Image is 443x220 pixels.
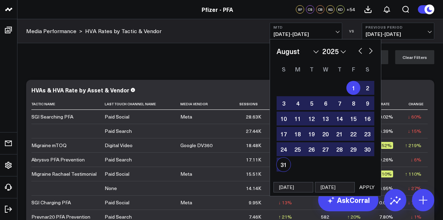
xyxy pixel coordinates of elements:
[336,5,345,14] div: KD
[31,86,129,94] div: HVAs & HVA Rate by Asset & Vendor
[31,199,71,206] div: SGI Charging PFA
[246,113,261,120] div: 28.63K
[105,98,180,110] th: Last Touch Channel Name
[31,170,97,177] div: Migraine Rachael Testimonial
[346,5,355,14] button: +54
[273,25,338,29] b: MTD
[366,25,430,29] b: Previous Period
[249,199,261,206] div: 9.95K
[105,199,129,206] div: Paid Social
[31,98,105,110] th: Tactic Name
[379,185,393,192] div: 6.95%
[408,128,421,135] div: ↓ 15%
[273,182,313,192] input: mm/dd/yy
[180,98,233,110] th: Media Vendor
[360,63,374,75] div: Saturday
[326,5,335,14] div: KG
[277,63,291,75] div: Sunday
[379,156,393,163] div: 9.26%
[376,128,393,135] div: 16.39%
[405,142,421,149] div: ↑ 219%
[246,128,261,135] div: 27.44K
[105,142,133,149] div: Digital Video
[318,189,378,211] a: AskCorral
[202,6,233,13] a: Pfizer - PFA
[180,113,192,120] div: Meta
[31,142,67,149] div: Migraine mTOQ
[246,170,261,177] div: 15.51K
[246,185,261,192] div: 14.14K
[105,128,132,135] div: Paid Search
[306,5,314,14] div: CS
[273,31,338,37] span: [DATE] - [DATE]
[362,23,434,39] button: Previous Period[DATE]-[DATE]
[85,27,162,35] a: HVA Rates by Tactic & Vendor
[411,156,421,163] div: ↓ 6%
[291,63,305,75] div: Monday
[270,23,342,39] button: MTD[DATE]-[DATE]
[316,5,324,14] div: CB
[405,170,421,177] div: ↑ 110%
[346,7,355,12] span: + 54
[332,63,346,75] div: Thursday
[318,63,332,75] div: Wednesday
[305,63,318,75] div: Tuesday
[31,156,85,163] div: Abrysvo PFA Prevention
[246,142,261,149] div: 18.48K
[408,113,421,120] div: ↓ 60%
[367,98,399,110] th: Hva Rate
[180,199,192,206] div: Meta
[268,98,298,110] th: Change
[180,142,212,149] div: Google DV360
[105,156,132,163] div: Paid Search
[246,156,261,163] div: 17.11K
[31,113,73,120] div: SGI Searching PFA
[395,50,434,64] button: Clear Filters
[315,182,355,192] input: mm/dd/yy
[105,185,117,192] div: None
[278,199,292,206] div: ↓ 13%
[105,170,129,177] div: Paid Social
[180,170,192,177] div: Meta
[346,29,358,33] div: VS
[105,113,129,120] div: Paid Social
[26,27,76,35] a: Media Performance
[408,185,421,192] div: ↓ 27%
[399,98,428,110] th: Change
[366,31,430,37] span: [DATE] - [DATE]
[26,27,82,35] div: >
[296,5,304,14] div: SF
[346,63,360,75] div: Friday
[356,182,377,192] button: APPLY
[233,98,268,110] th: Sessions
[379,113,393,120] div: 0.02%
